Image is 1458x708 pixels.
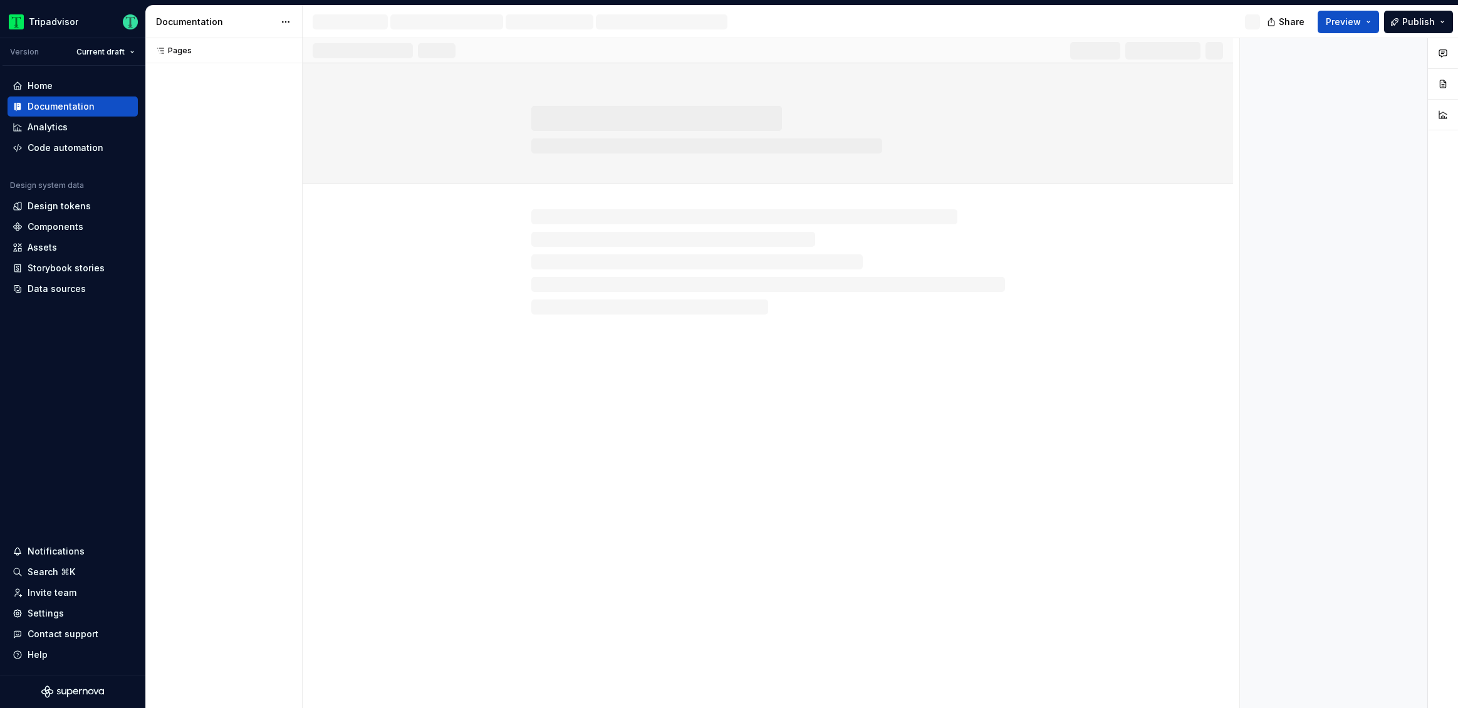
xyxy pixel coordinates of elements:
div: Home [28,80,53,92]
div: Contact support [28,628,98,640]
div: Help [28,648,48,661]
div: Notifications [28,545,85,558]
svg: Supernova Logo [41,685,104,698]
button: TripadvisorThomas Dittmer [3,8,143,35]
div: Data sources [28,283,86,295]
div: Design tokens [28,200,91,212]
a: Invite team [8,583,138,603]
button: Help [8,645,138,665]
span: Current draft [76,47,125,57]
button: Contact support [8,624,138,644]
div: Components [28,221,83,233]
span: Share [1279,16,1304,28]
button: Current draft [71,43,140,61]
div: Search ⌘K [28,566,75,578]
div: Code automation [28,142,103,154]
a: Components [8,217,138,237]
a: Code automation [8,138,138,158]
button: Share [1261,11,1313,33]
a: Storybook stories [8,258,138,278]
a: Home [8,76,138,96]
img: 0ed0e8b8-9446-497d-bad0-376821b19aa5.png [9,14,24,29]
a: Assets [8,237,138,258]
a: Settings [8,603,138,623]
a: Data sources [8,279,138,299]
a: Documentation [8,96,138,117]
div: Tripadvisor [29,16,78,28]
a: Analytics [8,117,138,137]
div: Design system data [10,180,84,190]
div: Analytics [28,121,68,133]
div: Invite team [28,586,76,599]
button: Notifications [8,541,138,561]
div: Pages [150,46,192,56]
span: Preview [1326,16,1361,28]
span: Publish [1402,16,1435,28]
div: Assets [28,241,57,254]
img: Thomas Dittmer [123,14,138,29]
button: Publish [1384,11,1453,33]
div: Documentation [156,16,274,28]
button: Preview [1318,11,1379,33]
button: Search ⌘K [8,562,138,582]
div: Documentation [28,100,95,113]
div: Storybook stories [28,262,105,274]
div: Version [10,47,39,57]
a: Design tokens [8,196,138,216]
div: Settings [28,607,64,620]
